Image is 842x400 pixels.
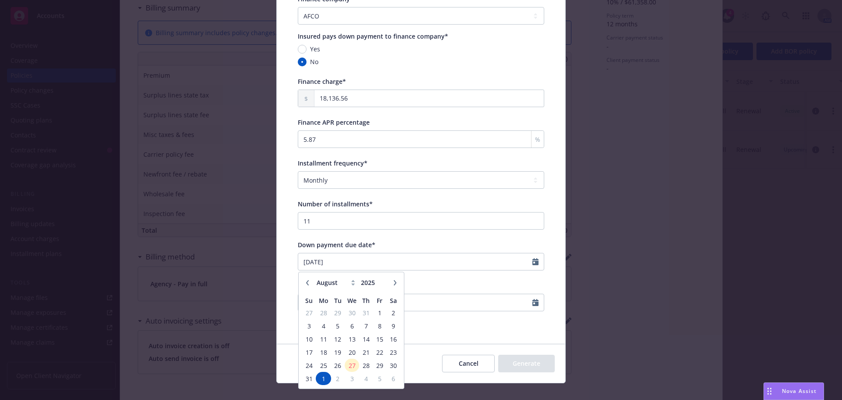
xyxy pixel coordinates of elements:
td: 16 [387,332,400,346]
td: 6 [387,372,400,385]
input: MM/DD/YYYY [298,253,532,270]
td: 8 [373,319,386,332]
td: 10 [302,332,316,346]
span: 14 [360,334,372,345]
span: 3 [346,373,358,384]
td: 6 [345,319,359,332]
span: 26 [332,360,344,371]
td: 3 [302,319,316,332]
span: 24 [303,360,315,371]
span: 7 [360,321,372,332]
div: Drag to move [764,383,775,400]
td: 2 [387,306,400,319]
span: Insured pays down payment to finance company* [298,32,448,40]
span: 5 [332,321,344,332]
span: 6 [388,373,400,384]
span: First installment due date is a required field [298,315,544,322]
td: 25 [316,359,331,372]
span: Nova Assist [782,387,817,395]
span: Mo [319,296,328,305]
td: 30 [387,359,400,372]
span: 19 [332,347,344,358]
td: 13 [345,332,359,346]
td: 18 [316,346,331,359]
span: Finance charge* [298,77,346,86]
td: 19 [331,346,345,359]
td: 4 [359,372,373,385]
span: Down payment due date* [298,241,375,249]
td: 12 [331,332,345,346]
td: 31 [359,306,373,319]
td: 14 [359,332,373,346]
td: 2 [331,372,345,385]
span: Tu [334,296,342,305]
td: 1 [373,306,386,319]
span: Fr [377,296,382,305]
span: 31 [303,373,315,384]
td: 30 [345,306,359,319]
td: 5 [331,319,345,332]
span: 17 [303,347,315,358]
input: 0.00 [314,90,544,107]
span: 30 [388,360,400,371]
span: 23 [388,347,400,358]
span: Finance APR percentage [298,118,370,126]
td: 27 [345,359,359,372]
svg: Calendar [532,299,539,306]
span: 20 [346,347,358,358]
td: 11 [316,332,331,346]
span: 30 [346,307,358,318]
td: 27 [302,306,316,319]
td: 31 [302,372,316,385]
td: 28 [359,359,373,372]
td: 4 [316,319,331,332]
span: Number of installments* [298,200,373,208]
span: 12 [332,334,344,345]
span: Yes [310,44,320,54]
span: 21 [360,347,372,358]
span: Th [362,296,370,305]
button: Nova Assist [764,382,824,400]
button: Cancel [442,355,495,372]
td: 29 [331,306,345,319]
span: 4 [360,373,372,384]
td: 23 [387,346,400,359]
span: 2 [388,307,400,318]
input: No [298,58,307,66]
td: 28 [316,306,331,319]
span: 28 [360,360,372,371]
span: 18 [317,347,330,358]
td: 17 [302,346,316,359]
span: 4 [317,321,330,332]
input: Yes [298,45,307,54]
span: 27 [346,360,358,371]
span: No [310,57,318,66]
td: 5 [373,372,386,385]
span: 10 [303,334,315,345]
span: 28 [317,307,330,318]
span: 16 [388,334,400,345]
td: 7 [359,319,373,332]
span: 9 [388,321,400,332]
span: 25 [317,360,330,371]
span: 11 [317,334,330,345]
span: 29 [332,307,344,318]
td: 15 [373,332,386,346]
span: Sa [390,296,397,305]
td: 21 [359,346,373,359]
span: % [535,135,540,144]
span: 3 [303,321,315,332]
td: 1 [316,372,331,385]
td: 29 [373,359,386,372]
span: We [347,296,357,305]
input: MM/DD/YYYY [298,294,532,311]
span: Installment frequency* [298,159,367,167]
span: 8 [374,321,385,332]
span: 13 [346,334,358,345]
span: 29 [374,360,385,371]
td: 26 [331,359,345,372]
td: 9 [387,319,400,332]
span: First installment due date* [298,281,379,290]
span: 22 [374,347,385,358]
